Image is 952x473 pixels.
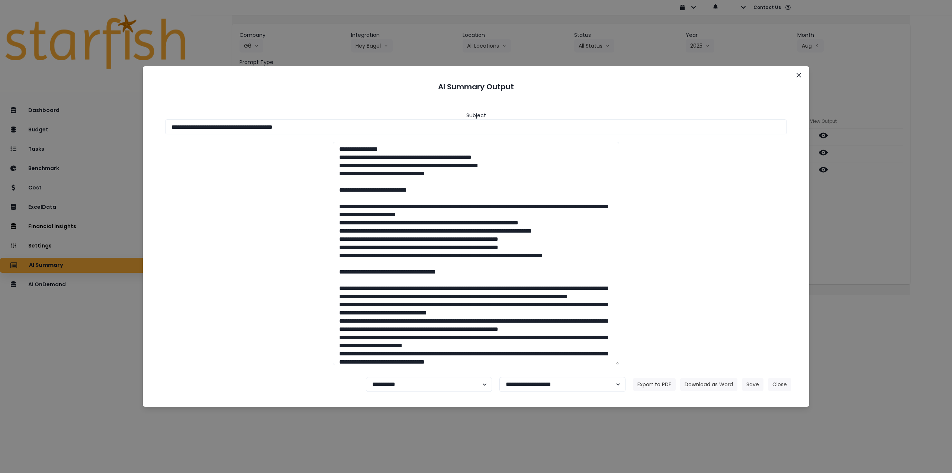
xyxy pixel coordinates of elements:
header: Subject [466,112,486,119]
button: Save [742,378,763,391]
button: Download as Word [680,378,737,391]
button: Close [793,69,805,81]
header: AI Summary Output [152,75,800,98]
button: Export to PDF [633,378,676,391]
button: Close [768,378,791,391]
